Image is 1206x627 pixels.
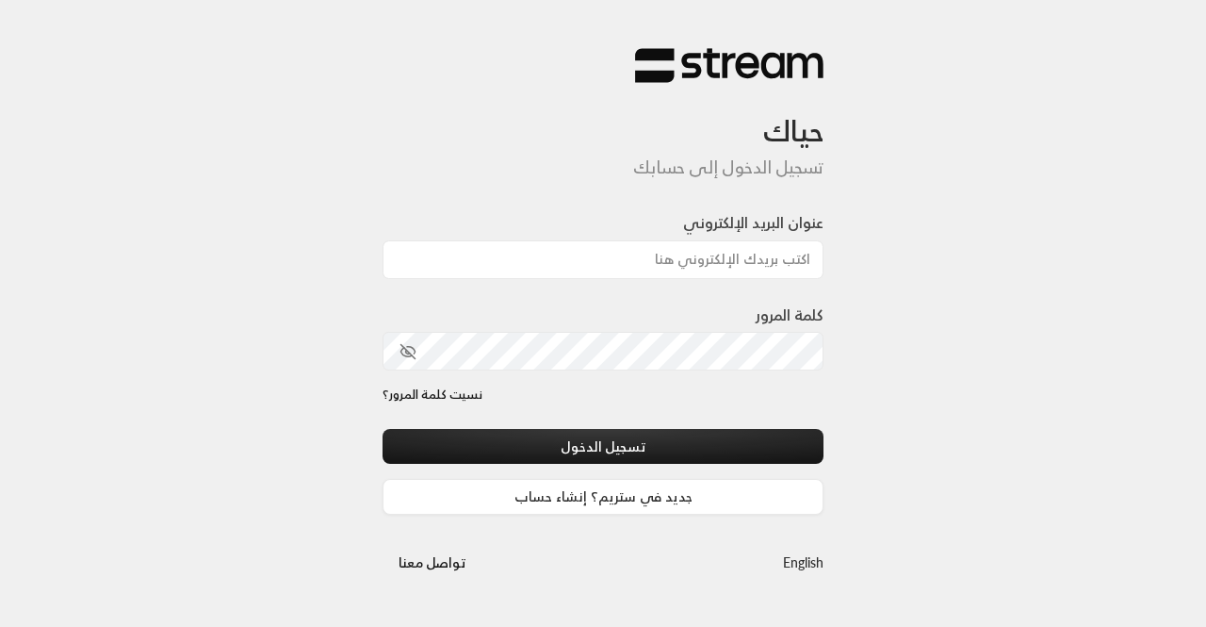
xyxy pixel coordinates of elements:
label: عنوان البريد الإلكتروني [683,211,823,234]
h5: تسجيل الدخول إلى حسابك [383,157,823,178]
a: English [783,545,823,580]
label: كلمة المرور [756,304,823,326]
input: اكتب بريدك الإلكتروني هنا [383,240,823,279]
button: تواصل معنا [383,545,481,580]
button: تسجيل الدخول [383,429,823,464]
a: جديد في ستريم؟ إنشاء حساب [383,479,823,514]
a: نسيت كلمة المرور؟ [383,386,482,404]
h3: حياك [383,84,823,149]
img: Stream Logo [635,47,823,84]
button: toggle password visibility [392,336,424,368]
a: تواصل معنا [383,551,481,574]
